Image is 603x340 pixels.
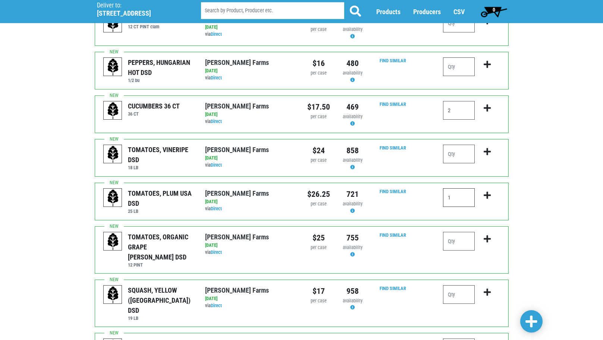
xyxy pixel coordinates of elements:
[343,26,362,32] span: availability
[128,57,194,78] div: PEPPERS, HUNGARIAN HOT DSD
[128,188,194,208] div: TOMATOES, PLUM USA DSD
[380,189,406,194] a: Find Similar
[307,70,330,77] div: per case
[443,285,475,304] input: Qty
[104,232,122,251] img: placeholder-variety-43d6402dacf2d531de610a020419775a.svg
[205,198,296,205] div: [DATE]
[205,111,296,118] div: [DATE]
[443,57,475,76] input: Qty
[211,162,222,168] a: Direct
[211,75,222,81] a: Direct
[128,78,194,83] h6: 1/2 bu
[307,101,330,113] div: $17.50
[205,233,269,241] a: [PERSON_NAME] Farms
[205,146,269,154] a: [PERSON_NAME] Farms
[205,102,269,110] a: [PERSON_NAME] Farms
[211,249,222,255] a: Direct
[205,155,296,162] div: [DATE]
[493,7,495,13] span: 0
[341,232,364,244] div: 755
[343,201,362,207] span: availability
[201,2,344,19] input: Search by Product, Producer etc.
[376,8,401,16] a: Products
[380,101,406,107] a: Find Similar
[128,101,180,111] div: CUCUMBERS 36 CT
[343,70,362,76] span: availability
[307,285,330,297] div: $17
[380,145,406,151] a: Find Similar
[205,67,296,75] div: [DATE]
[443,14,475,32] input: Qty
[211,119,222,124] a: Direct
[205,75,296,82] div: via
[205,24,296,31] div: [DATE]
[443,101,475,120] input: Qty
[307,145,330,157] div: $24
[97,2,182,9] p: Deliver to:
[128,262,194,268] h6: 12 PINT
[211,303,222,308] a: Direct
[307,244,330,251] div: per case
[205,59,269,66] a: [PERSON_NAME] Farms
[205,162,296,169] div: via
[343,298,362,303] span: availability
[341,101,364,113] div: 469
[341,57,364,69] div: 480
[128,24,182,29] h6: 12 CT PINT clam
[128,315,194,321] h6: 19 LB
[307,232,330,244] div: $25
[343,157,362,163] span: availability
[104,286,122,304] img: placeholder-variety-43d6402dacf2d531de610a020419775a.svg
[128,111,180,117] h6: 36 CT
[380,286,406,291] a: Find Similar
[443,145,475,163] input: Qty
[104,58,122,76] img: placeholder-variety-43d6402dacf2d531de610a020419775a.svg
[307,26,330,33] div: per case
[128,208,194,214] h6: 25 LB
[205,189,269,197] a: [PERSON_NAME] Farms
[341,145,364,157] div: 858
[341,188,364,200] div: 721
[205,302,296,309] div: via
[205,286,269,294] a: [PERSON_NAME] Farms
[477,4,511,19] a: 0
[205,205,296,212] div: via
[343,114,362,119] span: availability
[211,206,222,211] a: Direct
[128,285,194,315] div: SQUASH, YELLOW ([GEOGRAPHIC_DATA]) DSD
[380,58,406,63] a: Find Similar
[307,57,330,69] div: $16
[104,101,122,120] img: placeholder-variety-43d6402dacf2d531de610a020419775a.svg
[211,31,222,37] a: Direct
[307,201,330,208] div: per case
[343,245,362,250] span: availability
[205,31,296,38] div: via
[307,157,330,164] div: per case
[307,297,330,305] div: per case
[443,188,475,207] input: Qty
[443,232,475,251] input: Qty
[205,295,296,302] div: [DATE]
[104,145,122,164] img: placeholder-variety-43d6402dacf2d531de610a020419775a.svg
[104,189,122,207] img: placeholder-variety-43d6402dacf2d531de610a020419775a.svg
[307,113,330,120] div: per case
[380,232,406,238] a: Find Similar
[453,8,465,16] a: CSV
[128,145,194,165] div: TOMATOES, VINERIPE DSD
[205,118,296,125] div: via
[97,9,182,18] h5: [STREET_ADDRESS]
[128,165,194,170] h6: 18 LB
[205,249,296,256] div: via
[413,8,441,16] a: Producers
[341,285,364,297] div: 958
[205,242,296,249] div: [DATE]
[104,14,122,33] img: placeholder-variety-43d6402dacf2d531de610a020419775a.svg
[307,188,330,200] div: $26.25
[128,232,194,262] div: TOMATOES, ORGANIC GRAPE [PERSON_NAME] DSD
